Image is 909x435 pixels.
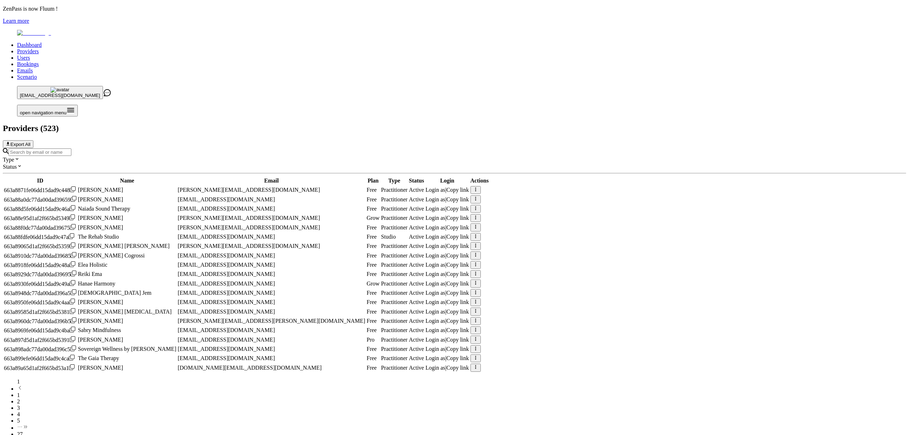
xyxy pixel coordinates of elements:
[446,262,469,268] span: Copy link
[446,365,469,371] span: Copy link
[381,355,408,361] span: validated
[178,309,275,315] span: [EMAIL_ADDRESS][DOMAIN_NAME]
[425,355,445,361] span: Login as
[4,261,76,268] div: Click to copy
[366,177,380,184] th: Plan
[3,156,906,163] div: Type
[78,290,151,296] span: [DEMOGRAPHIC_DATA] Jem
[425,271,469,277] div: |
[409,187,424,193] div: Active
[446,346,469,352] span: Copy link
[177,177,365,184] th: Email
[17,405,906,411] li: pagination item 3
[17,105,78,116] button: Open menu
[78,196,123,202] span: [PERSON_NAME]
[20,93,100,98] span: [EMAIL_ADDRESS][DOMAIN_NAME]
[20,110,66,115] span: open navigation menu
[4,317,76,325] div: Click to copy
[366,206,376,212] span: Free
[425,262,469,268] div: |
[4,252,76,259] div: Click to copy
[425,271,445,277] span: Login as
[78,299,123,305] span: [PERSON_NAME]
[366,215,379,221] span: Grow
[17,392,906,398] li: pagination item 1 active
[4,214,76,222] div: Click to copy
[178,281,275,287] span: [EMAIL_ADDRESS][DOMAIN_NAME]
[446,327,469,333] span: Copy link
[381,318,408,324] span: validated
[17,61,39,67] a: Bookings
[425,224,469,231] div: |
[446,281,469,287] span: Copy link
[425,243,469,249] div: |
[178,346,275,352] span: [EMAIL_ADDRESS][DOMAIN_NAME]
[425,281,445,287] span: Login as
[178,299,275,305] span: [EMAIL_ADDRESS][DOMAIN_NAME]
[446,252,469,259] span: Copy link
[409,177,425,184] th: Status
[366,187,376,193] span: Free
[381,187,408,193] span: validated
[78,365,123,371] span: [PERSON_NAME]
[178,271,275,277] span: [EMAIL_ADDRESS][DOMAIN_NAME]
[425,215,445,221] span: Login as
[425,337,469,343] div: |
[446,318,469,324] span: Copy link
[4,233,76,240] div: Click to copy
[178,224,320,230] span: [PERSON_NAME][EMAIL_ADDRESS][DOMAIN_NAME]
[17,48,39,54] a: Providers
[381,365,408,371] span: validated
[425,346,469,352] div: |
[425,262,445,268] span: Login as
[78,262,107,268] span: Elea Holistic
[366,243,376,249] span: Free
[425,337,445,343] span: Login as
[78,224,123,230] span: [PERSON_NAME]
[409,262,424,268] div: Active
[4,271,76,278] div: Click to copy
[78,243,169,249] span: [PERSON_NAME] [PERSON_NAME]
[3,140,33,148] button: Export All
[366,346,376,352] span: Free
[17,424,906,431] li: dots element
[77,177,176,184] th: Name
[409,337,424,343] div: Active
[17,67,33,74] a: Emails
[409,346,424,352] div: Active
[178,290,275,296] span: [EMAIL_ADDRESS][DOMAIN_NAME]
[78,327,121,333] span: Sabry Mindfulness
[425,327,469,333] div: |
[409,271,424,277] div: Active
[178,262,275,268] span: [EMAIL_ADDRESS][DOMAIN_NAME]
[4,177,77,184] th: ID
[17,74,37,80] a: Scenario
[425,281,469,287] div: |
[425,252,445,259] span: Login as
[425,215,469,221] div: |
[381,196,408,202] span: validated
[409,243,424,249] div: Active
[446,355,469,361] span: Copy link
[381,234,396,240] span: validated
[178,187,320,193] span: [PERSON_NAME][EMAIL_ADDRESS][DOMAIN_NAME]
[425,365,445,371] span: Login as
[425,234,469,240] div: |
[366,224,376,230] span: Free
[366,252,376,259] span: Free
[178,215,320,221] span: [PERSON_NAME][EMAIL_ADDRESS][DOMAIN_NAME]
[4,364,76,371] div: Click to copy
[425,234,445,240] span: Login as
[381,252,408,259] span: validated
[4,280,76,287] div: Click to copy
[409,224,424,231] div: Active
[366,337,374,343] span: Pro
[3,163,906,170] div: Status
[366,196,376,202] span: Free
[366,327,376,333] span: Free
[3,124,906,133] h2: Providers ( 523 )
[17,411,906,418] li: pagination item 4
[366,234,376,240] span: Free
[409,252,424,259] div: Active
[178,252,275,259] span: [EMAIL_ADDRESS][DOMAIN_NAME]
